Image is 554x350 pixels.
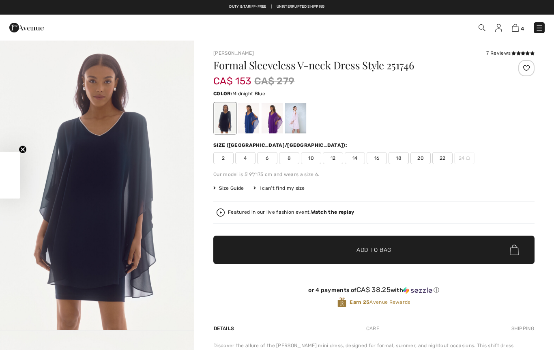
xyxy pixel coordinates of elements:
[512,24,519,32] img: Shopping Bag
[217,208,225,217] img: Watch the replay
[509,321,535,336] div: Shipping
[213,60,481,71] h1: Formal Sleeveless V-neck Dress Style 251746
[213,185,244,192] span: Size Guide
[479,24,485,31] img: Search
[535,24,543,32] img: Menu
[311,209,354,215] strong: Watch the replay
[228,210,354,215] div: Featured in our live fashion event.
[215,103,236,133] div: Midnight Blue
[213,142,349,149] div: Size ([GEOGRAPHIC_DATA]/[GEOGRAPHIC_DATA]):
[254,74,294,88] span: CA$ 279
[257,152,277,164] span: 6
[9,23,44,31] a: 1ère Avenue
[213,67,251,87] span: CA$ 153
[410,152,431,164] span: 20
[350,299,369,305] strong: Earn 25
[359,321,386,336] div: Care
[19,145,27,153] button: Close teaser
[466,156,470,160] img: ring-m.svg
[337,297,346,308] img: Avenue Rewards
[521,26,524,32] span: 4
[262,103,283,133] div: Purple orchid
[356,286,391,294] span: CA$ 38.25
[432,152,453,164] span: 22
[213,286,535,294] div: or 4 payments of with
[253,185,305,192] div: I can't find my size
[213,286,535,297] div: or 4 payments ofCA$ 38.25withSezzle Click to learn more about Sezzle
[279,152,299,164] span: 8
[389,152,409,164] span: 18
[356,246,391,254] span: Add to Bag
[213,171,535,178] div: Our model is 5'9"/175 cm and wears a size 6.
[9,19,44,36] img: 1ère Avenue
[512,23,524,32] a: 4
[486,49,535,57] div: 7 Reviews
[403,287,432,294] img: Sezzle
[213,91,232,97] span: Color:
[235,152,256,164] span: 4
[454,152,475,164] span: 24
[285,103,306,133] div: Quartz
[213,152,234,164] span: 2
[238,103,259,133] div: Royal Sapphire 163
[345,152,365,164] span: 14
[301,152,321,164] span: 10
[213,321,236,336] div: Details
[367,152,387,164] span: 16
[323,152,343,164] span: 12
[232,91,265,97] span: Midnight Blue
[213,50,254,56] a: [PERSON_NAME]
[510,245,519,255] img: Bag.svg
[350,298,410,306] span: Avenue Rewards
[495,24,502,32] img: My Info
[213,236,535,264] button: Add to Bag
